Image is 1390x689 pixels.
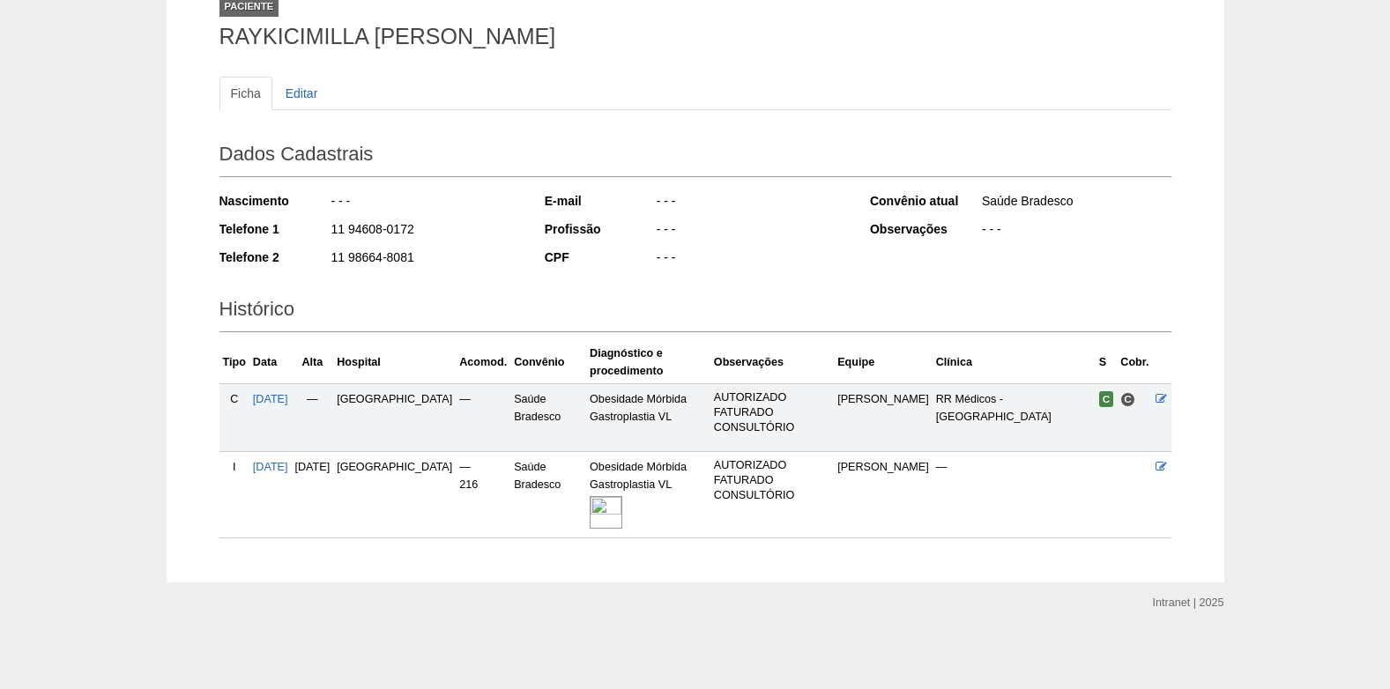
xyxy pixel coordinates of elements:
[456,383,510,451] td: —
[219,192,330,210] div: Nascimento
[510,341,586,384] th: Convênio
[834,383,933,451] td: [PERSON_NAME]
[586,452,710,538] td: Obesidade Mórbida Gastroplastia VL
[333,452,456,538] td: [GEOGRAPHIC_DATA]
[223,458,246,476] div: I
[456,341,510,384] th: Acomod.
[249,341,292,384] th: Data
[292,341,334,384] th: Alta
[219,220,330,238] div: Telefone 1
[714,458,830,503] p: AUTORIZADO FATURADO CONSULTÓRIO
[292,383,334,451] td: —
[510,452,586,538] td: Saúde Bradesco
[545,220,655,238] div: Profissão
[330,220,521,242] div: 11 94608-0172
[456,452,510,538] td: — 216
[1120,392,1135,407] span: Consultório
[1117,341,1152,384] th: Cobr.
[333,341,456,384] th: Hospital
[933,452,1096,538] td: —
[223,390,246,408] div: C
[933,341,1096,384] th: Clínica
[655,248,846,270] div: - - -
[834,452,933,538] td: [PERSON_NAME]
[253,393,288,405] a: [DATE]
[870,220,980,238] div: Observações
[586,383,710,451] td: Obesidade Mórbida Gastroplastia VL
[710,341,834,384] th: Observações
[980,192,1171,214] div: Saúde Bradesco
[1099,391,1114,407] span: Confirmada
[330,248,521,270] div: 11 98664-8081
[980,220,1171,242] div: - - -
[219,137,1171,177] h2: Dados Cadastrais
[655,192,846,214] div: - - -
[219,26,1171,48] h1: RAYKICIMILLA [PERSON_NAME]
[253,461,288,473] a: [DATE]
[510,383,586,451] td: Saúde Bradesco
[545,192,655,210] div: E-mail
[333,383,456,451] td: [GEOGRAPHIC_DATA]
[1153,594,1224,611] div: Intranet | 2025
[870,192,980,210] div: Convênio atual
[219,77,272,110] a: Ficha
[219,248,330,266] div: Telefone 2
[330,192,521,214] div: - - -
[586,341,710,384] th: Diagnóstico e procedimento
[933,383,1096,451] td: RR Médicos - [GEOGRAPHIC_DATA]
[274,77,330,110] a: Editar
[834,341,933,384] th: Equipe
[219,292,1171,332] h2: Histórico
[295,461,331,473] span: [DATE]
[1096,341,1118,384] th: S
[545,248,655,266] div: CPF
[655,220,846,242] div: - - -
[714,390,830,435] p: AUTORIZADO FATURADO CONSULTÓRIO
[219,341,249,384] th: Tipo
